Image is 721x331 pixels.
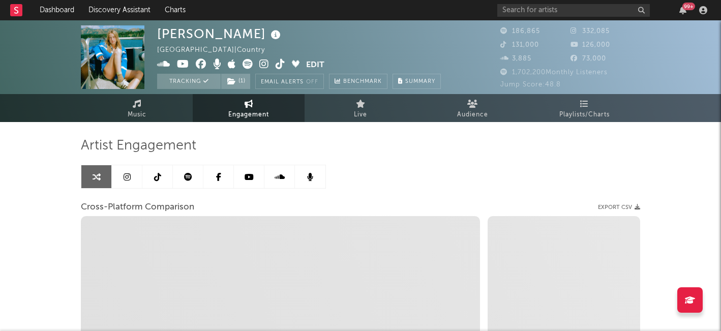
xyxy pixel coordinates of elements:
button: Edit [306,59,324,72]
a: Benchmark [329,74,387,89]
span: Summary [405,79,435,84]
button: Summary [393,74,441,89]
span: 131,000 [500,42,539,48]
div: [PERSON_NAME] [157,25,283,42]
a: Audience [416,94,528,122]
div: 99 + [682,3,695,10]
span: Cross-Platform Comparison [81,201,194,214]
span: 126,000 [570,42,610,48]
span: 73,000 [570,55,606,62]
a: Playlists/Charts [528,94,640,122]
span: Music [128,109,146,121]
span: Audience [457,109,488,121]
button: Tracking [157,74,221,89]
span: Jump Score: 48.8 [500,81,561,88]
span: 1,702,200 Monthly Listeners [500,69,608,76]
button: (1) [221,74,250,89]
a: Music [81,94,193,122]
span: 3,885 [500,55,531,62]
span: 332,085 [570,28,610,35]
a: Live [305,94,416,122]
span: Playlists/Charts [559,109,610,121]
span: Artist Engagement [81,140,196,152]
div: [GEOGRAPHIC_DATA] | Country [157,44,277,56]
input: Search for artists [497,4,650,17]
span: ( 1 ) [221,74,251,89]
a: Engagement [193,94,305,122]
em: Off [306,79,318,85]
span: Live [354,109,367,121]
button: 99+ [679,6,686,14]
span: Benchmark [343,76,382,88]
span: 186,865 [500,28,540,35]
button: Email AlertsOff [255,74,324,89]
button: Export CSV [598,204,640,210]
span: Engagement [228,109,269,121]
